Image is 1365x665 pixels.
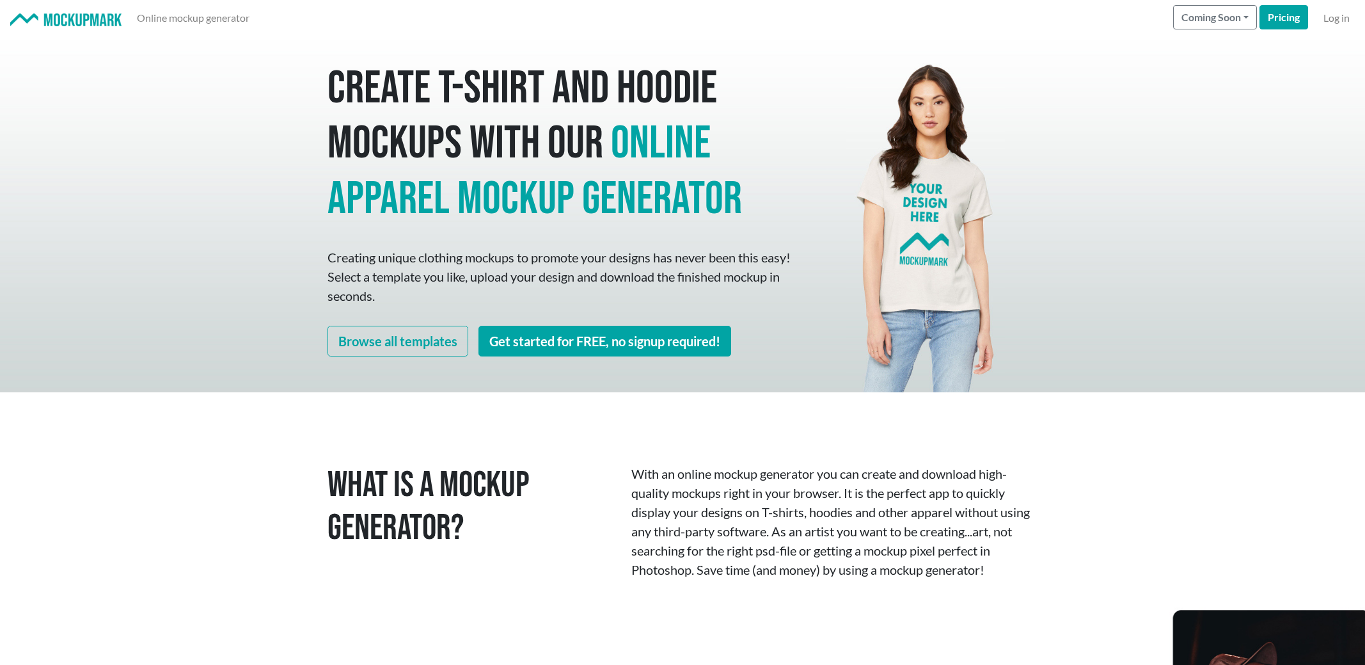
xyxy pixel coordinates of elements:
[327,248,794,305] p: Creating unique clothing mockups to promote your designs has never been this easy! Select a templ...
[478,326,731,357] a: Get started for FREE, no signup required!
[1318,5,1355,31] a: Log in
[327,116,742,227] span: online apparel mockup generator
[327,61,794,227] h1: Create T-shirt and hoodie mockups with our
[846,36,1005,392] img: Mockup Mark hero - your design here
[1259,5,1308,29] a: Pricing
[327,464,612,550] h1: What is a Mockup Generator?
[10,13,122,27] img: Mockup Mark
[1173,5,1257,29] button: Coming Soon
[631,464,1038,579] p: With an online mockup generator you can create and download high-quality mockups right in your br...
[132,5,255,31] a: Online mockup generator
[327,326,468,357] a: Browse all templates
